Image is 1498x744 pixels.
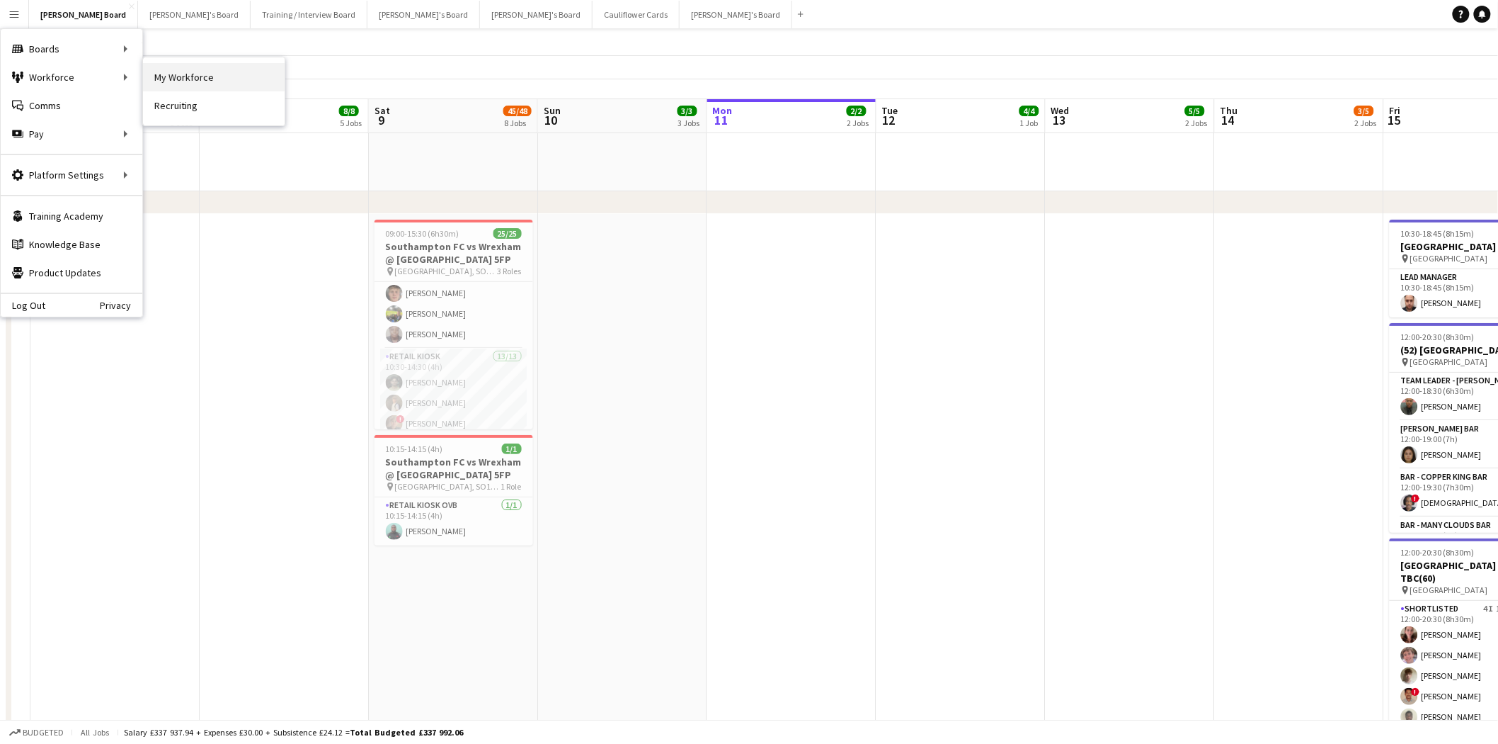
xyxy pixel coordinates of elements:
[1354,106,1374,116] span: 3/5
[1185,106,1205,116] span: 5/5
[480,1,593,28] button: [PERSON_NAME]'s Board
[251,1,367,28] button: Training / Interview Board
[542,112,561,128] span: 10
[1,230,142,259] a: Knowledge Base
[544,104,561,117] span: Sun
[677,106,697,116] span: 3/3
[680,1,792,28] button: [PERSON_NAME]'s Board
[1,161,142,189] div: Platform Settings
[1401,547,1475,558] span: 12:00-20:30 (8h30m)
[138,1,251,28] button: [PERSON_NAME]'s Board
[350,727,463,738] span: Total Budgeted £337 992.06
[1020,118,1039,128] div: 1 Job
[493,228,522,239] span: 25/25
[1,259,142,287] a: Product Updates
[386,444,443,454] span: 10:15-14:15 (4h)
[502,444,522,454] span: 1/1
[1410,356,1488,367] span: [GEOGRAPHIC_DATA]
[501,481,522,492] span: 1 Role
[374,104,390,117] span: Sat
[143,91,285,120] a: Recruiting
[503,106,532,116] span: 45/48
[1019,106,1039,116] span: 4/4
[678,118,700,128] div: 3 Jobs
[23,728,64,738] span: Budgeted
[395,266,498,276] span: [GEOGRAPHIC_DATA], SO14 5FP
[1355,118,1377,128] div: 2 Jobs
[367,1,480,28] button: [PERSON_NAME]'s Board
[1388,112,1401,128] span: 15
[374,456,533,481] h3: Southampton FC vs Wrexham @ [GEOGRAPHIC_DATA] 5FP
[386,228,459,239] span: 09:00-15:30 (6h30m)
[1218,112,1238,128] span: 14
[1412,495,1420,503] span: !
[847,106,867,116] span: 2/2
[1,35,142,63] div: Boards
[1049,112,1070,128] span: 13
[1,63,142,91] div: Workforce
[374,349,533,643] app-card-role: Retail Kiosk13/1310:30-14:30 (4h)[PERSON_NAME][PERSON_NAME]![PERSON_NAME]
[372,112,390,128] span: 9
[143,63,285,91] a: My Workforce
[396,415,405,424] span: !
[374,435,533,546] app-job-card: 10:15-14:15 (4h)1/1Southampton FC vs Wrexham @ [GEOGRAPHIC_DATA] 5FP [GEOGRAPHIC_DATA], SO14 5FP1...
[1,202,142,230] a: Training Academy
[880,112,898,128] span: 12
[847,118,869,128] div: 2 Jobs
[1051,104,1070,117] span: Wed
[29,1,138,28] button: [PERSON_NAME] Board
[1410,585,1488,595] span: [GEOGRAPHIC_DATA]
[374,240,533,266] h3: Southampton FC vs Wrexham @ [GEOGRAPHIC_DATA] 5FP
[374,220,533,429] app-job-card: 09:00-15:30 (6h30m)25/25Southampton FC vs Wrexham @ [GEOGRAPHIC_DATA] 5FP [GEOGRAPHIC_DATA], SO14...
[1401,228,1475,239] span: 10:30-18:45 (8h15m)
[1390,104,1401,117] span: Fri
[78,727,112,738] span: All jobs
[7,725,66,740] button: Budgeted
[498,266,522,276] span: 3 Roles
[713,104,733,117] span: Mon
[593,1,680,28] button: Cauliflower Cards
[374,497,533,546] app-card-role: Retail Kiosk OVB1/110:15-14:15 (4h)[PERSON_NAME]
[1186,118,1208,128] div: 2 Jobs
[711,112,733,128] span: 11
[1,120,142,148] div: Pay
[100,300,142,311] a: Privacy
[504,118,531,128] div: 8 Jobs
[882,104,898,117] span: Tue
[1410,253,1488,264] span: [GEOGRAPHIC_DATA]
[1220,104,1238,117] span: Thu
[340,118,362,128] div: 5 Jobs
[1401,332,1475,342] span: 12:00-20:30 (8h30m)
[395,481,501,492] span: [GEOGRAPHIC_DATA], SO14 5FP
[124,727,463,738] div: Salary £337 937.94 + Expenses £30.00 + Subsistence £24.12 =
[1,91,142,120] a: Comms
[1,300,45,311] a: Log Out
[339,106,359,116] span: 8/8
[1412,688,1420,697] span: !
